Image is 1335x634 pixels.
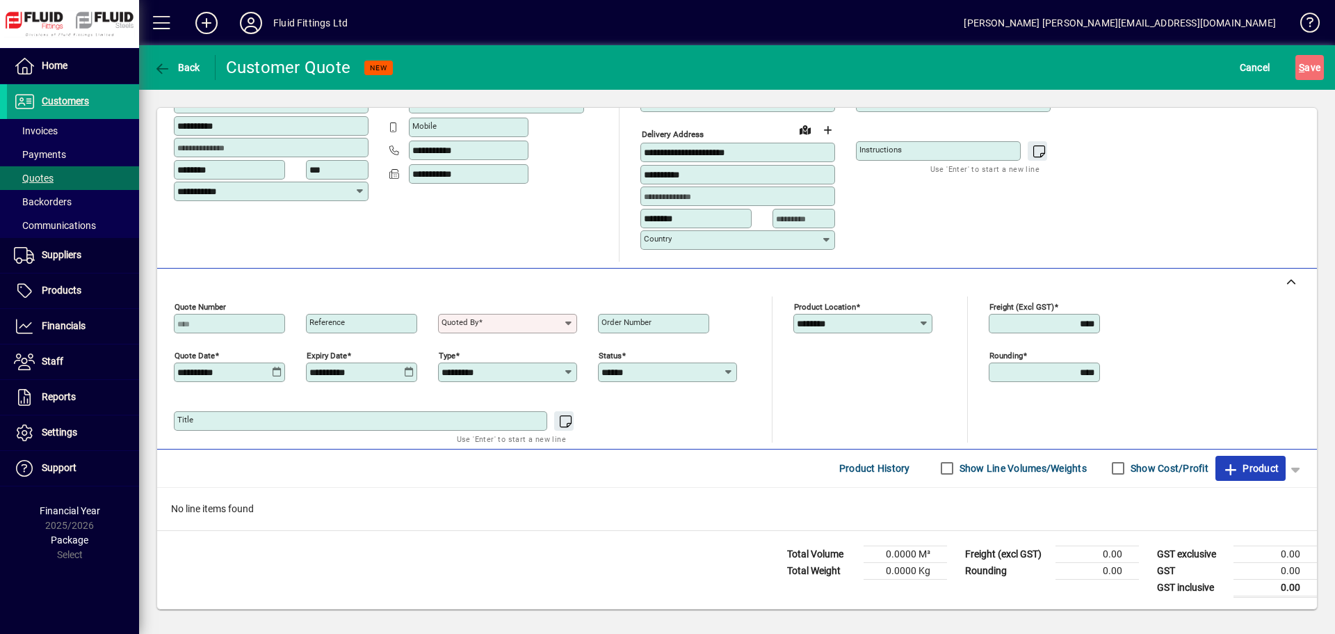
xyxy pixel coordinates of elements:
a: Suppliers [7,238,139,273]
span: Cancel [1240,56,1270,79]
span: Support [42,462,76,473]
mat-label: Status [599,350,622,360]
button: Back [150,55,204,80]
span: Invoices [14,125,58,136]
a: Financials [7,309,139,344]
a: View on map [794,118,816,141]
div: Customer Quote [226,56,351,79]
td: GST exclusive [1150,546,1233,562]
a: Invoices [7,119,139,143]
mat-label: Instructions [859,145,902,154]
a: Home [7,49,139,84]
label: Show Cost/Profit [1128,461,1208,475]
td: Freight (excl GST) [958,546,1055,562]
span: ave [1299,56,1320,79]
span: Settings [42,427,77,438]
span: Back [154,62,200,73]
td: 0.0000 M³ [864,546,947,562]
td: Rounding [958,562,1055,579]
a: Quotes [7,166,139,190]
span: Customers [42,95,89,106]
button: Save [1295,55,1324,80]
span: Product [1222,457,1279,480]
span: Suppliers [42,249,81,260]
td: GST [1150,562,1233,579]
mat-label: Freight (excl GST) [989,301,1054,311]
div: Fluid Fittings Ltd [273,12,348,34]
span: Home [42,60,67,71]
mat-label: Quoted by [442,317,478,327]
mat-hint: Use 'Enter' to start a new line [457,431,566,447]
div: [PERSON_NAME] [PERSON_NAME][EMAIL_ADDRESS][DOMAIN_NAME] [964,12,1276,34]
td: 0.00 [1233,562,1317,579]
td: 0.00 [1055,546,1139,562]
mat-label: Reference [309,317,345,327]
a: Backorders [7,190,139,214]
mat-label: Type [439,350,455,360]
td: GST inclusive [1150,579,1233,596]
a: Reports [7,380,139,415]
span: Financials [42,320,86,331]
span: Product History [839,457,910,480]
span: Quotes [14,173,54,184]
span: Communications [14,220,96,231]
mat-hint: Use 'Enter' to start a new line [930,161,1039,177]
div: No line items found [157,488,1317,530]
a: Knowledge Base [1290,3,1318,48]
app-page-header-button: Back [139,55,216,80]
span: Financial Year [40,505,100,516]
mat-label: Quote number [175,301,226,311]
button: Product [1215,456,1286,481]
label: Show Line Volumes/Weights [957,461,1087,475]
td: Total Weight [780,562,864,579]
a: Products [7,274,139,308]
span: Package [51,534,88,546]
mat-label: Country [644,234,672,244]
a: Payments [7,143,139,166]
span: NEW [370,63,387,72]
button: Choose address [816,119,839,141]
span: S [1299,62,1304,73]
span: Staff [42,356,63,367]
button: Profile [229,10,273,35]
span: Reports [42,391,76,402]
mat-label: Expiry date [307,350,347,360]
td: 0.00 [1055,562,1139,579]
td: Total Volume [780,546,864,562]
td: 0.00 [1233,579,1317,596]
span: Payments [14,149,66,160]
mat-label: Product location [794,301,856,311]
button: Product History [834,456,916,481]
span: Backorders [14,196,72,207]
button: Cancel [1236,55,1274,80]
mat-label: Title [177,415,193,425]
button: Add [184,10,229,35]
span: Products [42,285,81,296]
a: Support [7,451,139,486]
td: 0.00 [1233,546,1317,562]
mat-label: Rounding [989,350,1023,360]
mat-label: Quote date [175,350,215,360]
a: Staff [7,344,139,379]
td: 0.0000 Kg [864,562,947,579]
a: Settings [7,415,139,450]
mat-label: Mobile [412,121,437,131]
a: Communications [7,214,139,237]
mat-label: Order number [601,317,652,327]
